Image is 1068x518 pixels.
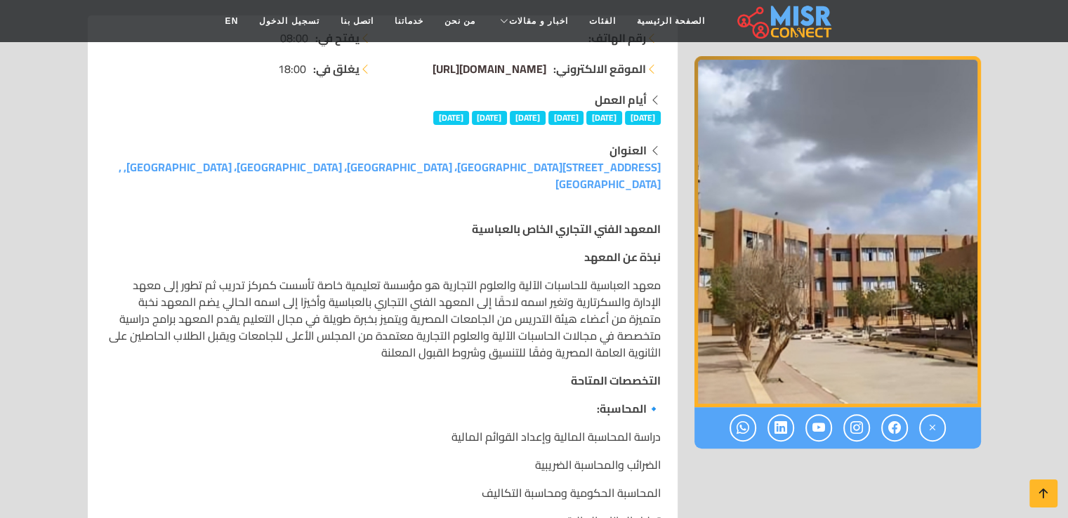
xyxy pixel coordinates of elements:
span: [DATE] [625,111,661,125]
a: [DOMAIN_NAME][URL] [433,60,546,77]
a: خدماتنا [384,8,434,34]
strong: المعهد الفني التجاري الخاص بالعباسية [472,218,661,239]
a: اخبار و مقالات [486,8,579,34]
span: [DATE] [510,111,546,125]
span: [DOMAIN_NAME][URL] [433,58,546,79]
p: دراسة المحاسبة المالية وإعداد القوائم المالية [105,428,661,445]
span: [DATE] [548,111,584,125]
a: تسجيل الدخول [249,8,329,34]
span: 18:00 [278,60,306,77]
strong: المحاسبة: [597,398,647,419]
img: main.misr_connect [737,4,831,39]
a: [STREET_ADDRESS][GEOGRAPHIC_DATA]، [GEOGRAPHIC_DATA]، [GEOGRAPHIC_DATA]، [GEOGRAPHIC_DATA], , [GE... [119,157,661,194]
span: اخبار و مقالات [509,15,568,27]
span: [DATE] [586,111,622,125]
div: 1 / 1 [694,56,981,407]
strong: نبذة عن المعهد [584,246,661,267]
strong: أيام العمل [595,89,647,110]
p: 🔹 [105,400,661,417]
strong: العنوان [609,140,647,161]
strong: التخصصات المتاحة [571,370,661,391]
a: اتصل بنا [330,8,384,34]
span: [DATE] [433,111,469,125]
p: الضرائب والمحاسبة الضريبية [105,456,661,473]
a: الصفحة الرئيسية [626,8,716,34]
p: المحاسبة الحكومية ومحاسبة التكاليف [105,484,661,501]
p: معهد العباسية للحاسبات الآلية والعلوم التجارية هو مؤسسة تعليمية خاصة تأسست كمركز تدريب ثم تطور إل... [105,277,661,361]
span: [DATE] [472,111,508,125]
a: EN [215,8,249,34]
a: الفئات [579,8,626,34]
a: من نحن [434,8,486,34]
strong: يغلق في: [313,60,360,77]
strong: الموقع الالكتروني: [553,60,646,77]
img: المعهد الفني التجاري الخاص بالعباسية [694,56,981,407]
